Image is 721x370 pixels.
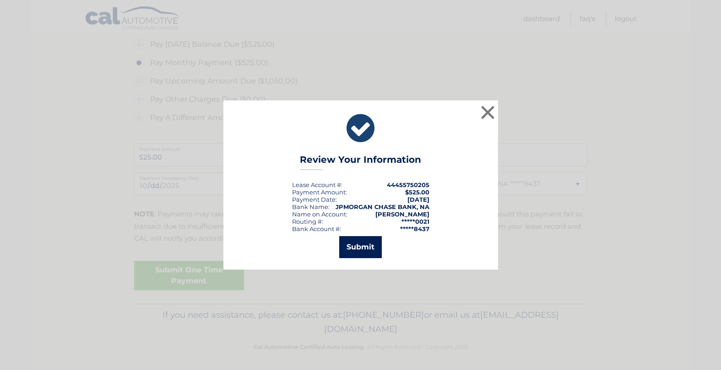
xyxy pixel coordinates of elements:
[405,188,429,196] span: $525.00
[292,188,347,196] div: Payment Amount:
[479,103,497,121] button: ×
[292,203,330,210] div: Bank Name:
[387,181,429,188] strong: 44455750205
[336,203,429,210] strong: JPMORGAN CHASE BANK, NA
[292,225,341,232] div: Bank Account #:
[300,154,421,170] h3: Review Your Information
[375,210,429,218] strong: [PERSON_NAME]
[339,236,382,258] button: Submit
[407,196,429,203] span: [DATE]
[292,218,323,225] div: Routing #:
[292,196,337,203] div: :
[292,181,342,188] div: Lease Account #:
[292,196,336,203] span: Payment Date
[292,210,347,218] div: Name on Account:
